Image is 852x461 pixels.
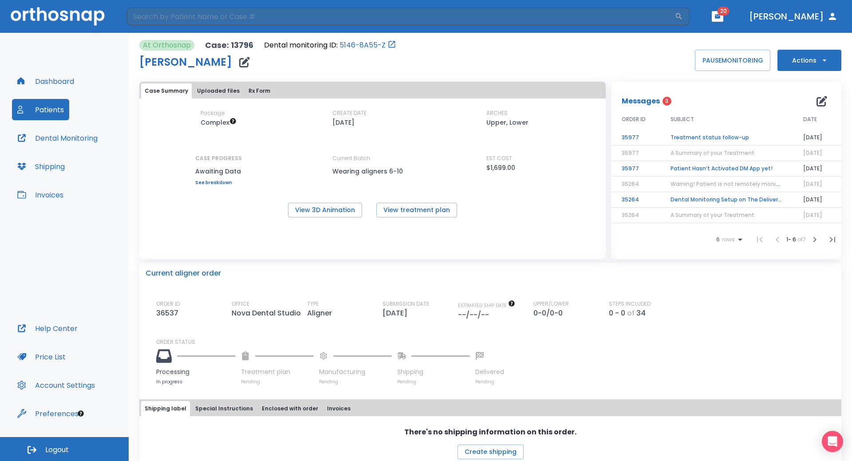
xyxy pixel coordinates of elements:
td: 35977 [611,161,660,177]
p: Dental monitoring ID: [264,40,338,51]
span: SUBJECT [671,115,694,123]
h1: [PERSON_NAME] [139,57,232,67]
p: of [627,308,635,319]
p: SUBMISSION DATE [383,300,429,308]
p: TYPE [307,300,319,308]
img: Orthosnap [11,7,105,25]
p: Pending [475,378,504,385]
button: Special Instructions [192,401,256,416]
p: Aligner [307,308,335,319]
button: Rx Form [245,83,274,99]
p: Package [201,109,225,117]
button: Dental Monitoring [12,127,103,149]
p: Manufacturing [319,367,392,377]
span: [DATE] [803,149,822,157]
span: DATE [803,115,817,123]
button: Preferences [12,403,84,424]
p: Current aligner order [146,268,221,279]
button: Invoices [12,184,69,205]
p: Pending [241,378,314,385]
span: [DATE] [803,180,822,188]
p: --/--/-- [458,310,493,320]
span: of 7 [797,236,806,243]
span: 1 - 6 [786,236,797,243]
span: [DATE] [803,211,822,219]
td: [DATE] [793,161,841,177]
span: 35264 [622,180,639,188]
button: Enclosed with order [258,401,322,416]
input: Search by Patient Name or Case # [127,8,674,25]
a: Price List [12,346,71,367]
p: Delivered [475,367,504,377]
p: ARCHES [486,109,508,117]
button: Help Center [12,318,83,339]
td: Treatment status follow-up [660,130,793,146]
span: Logout [45,445,69,455]
p: 34 [636,308,646,319]
p: EST COST [486,154,512,162]
button: Dashboard [12,71,79,92]
a: Shipping [12,156,70,177]
p: 36537 [156,308,182,319]
p: CASE PROGRESS [195,154,242,162]
p: 0 - 0 [609,308,625,319]
button: Invoices [323,401,354,416]
button: Case Summary [141,83,192,99]
td: Dental Monitoring Setup on The Delivery Day [660,192,793,208]
td: 35977 [611,130,660,146]
p: Awaiting Data [195,166,242,177]
p: UPPER/LOWER [533,300,569,308]
p: Shipping [397,367,470,377]
span: 20 [718,7,730,16]
button: View treatment plan [376,203,457,217]
p: [DATE] [383,308,411,319]
span: 35264 [622,211,639,219]
button: PAUSEMONITORING [695,50,770,71]
a: Patients [12,99,69,120]
div: Tooltip anchor [77,410,85,418]
p: Upper, Lower [486,117,529,128]
p: In progress [156,378,236,385]
button: View 3D Animation [288,203,362,217]
p: CREATE DATE [332,109,367,117]
span: 35977 [622,149,639,157]
span: A Summary of your Treatment [671,211,754,219]
td: 35264 [611,192,660,208]
a: See breakdown [195,180,242,185]
p: Current Batch [332,154,412,162]
p: Nova Dental Studio [232,308,304,319]
p: ORDER STATUS [156,338,835,346]
p: At Orthosnap [143,40,191,51]
button: Account Settings [12,374,100,396]
div: tabs [141,401,840,416]
p: $1,699.00 [486,162,515,173]
span: The date will be available after approving treatment plan [458,302,515,309]
a: 5146-8A55-Z [339,40,386,51]
span: 6 [716,236,720,243]
p: Treatment plan [241,367,314,377]
p: [DATE] [332,117,355,128]
td: Patient Hasn’t Activated DM App yet! [660,161,793,177]
span: ORDER ID [622,115,646,123]
div: Open Intercom Messenger [822,431,843,452]
span: 3 [663,97,671,106]
p: ORDER ID [156,300,180,308]
span: rows [720,236,735,243]
p: Pending [319,378,392,385]
p: There's no shipping information on this order. [404,427,576,437]
button: Actions [777,50,841,71]
div: tabs [141,83,604,99]
button: [PERSON_NAME] [745,8,841,24]
p: STEPS INCLUDED [609,300,651,308]
span: Up to 50 Steps (100 aligners) [201,118,237,127]
p: Messages [622,96,660,106]
td: [DATE] [793,192,841,208]
button: Create shipping [458,445,524,459]
p: 0-0/0-0 [533,308,566,319]
p: Wearing aligners 6-10 [332,166,412,177]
